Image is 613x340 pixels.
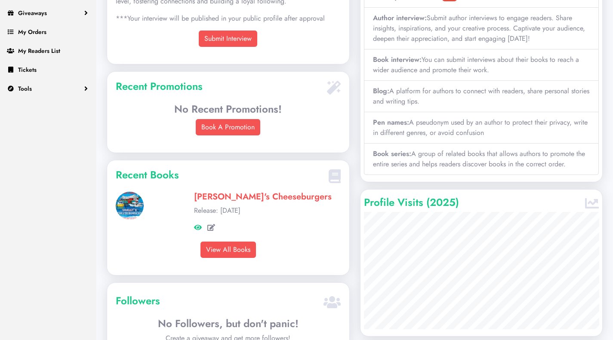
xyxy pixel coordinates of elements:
b: Author interview: [373,13,427,23]
span: Tickets [18,65,37,74]
b: Pen names: [373,117,409,127]
p: ***Your interview will be published in your public profile after approval [116,13,341,24]
li: A group of related books that allows authors to promote the entire series and helps readers disco... [364,144,599,175]
a: Submit Interview [199,31,257,47]
li: Submit author interviews to engage readers. Share insights, inspirations, and your creative proce... [364,8,599,49]
a: [PERSON_NAME]'s Cheeseburgers [194,190,332,203]
li: A platform for authors to connect with readers, share personal stories and writing tips. [364,81,599,112]
li: A pseudonym used by an author to protect their privacy, write in different genres, or avoid confu... [364,112,599,144]
b: Blog: [373,86,389,96]
p: Release: [DATE] [194,205,340,216]
a: Book A Promotion [196,119,260,135]
li: You can submit interviews about their books to reach a wider audience and promote their work. [364,49,599,81]
img: 1759168227.jpg [116,192,144,220]
h4: No Recent Promotions! [116,103,341,116]
span: Giveaways [18,9,47,17]
h4: Recent Promotions [116,80,323,93]
a: View All Books [200,242,256,258]
span: Tools [18,84,32,93]
span: My Orders [18,28,46,36]
b: Book interview: [373,55,422,64]
h4: No Followers, but don't panic! [116,318,341,330]
h4: Followers [116,295,320,307]
h4: Profile Visits (2025) [364,196,582,209]
span: My Readers List [18,46,60,55]
b: Book series: [373,149,411,159]
h4: Recent Books [116,169,325,181]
